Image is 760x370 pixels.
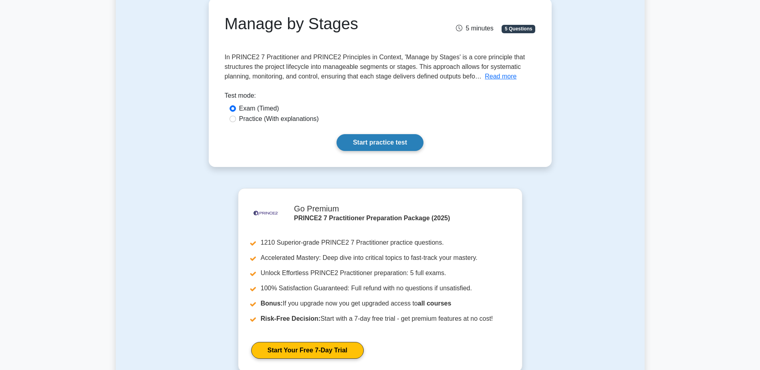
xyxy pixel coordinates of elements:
[225,54,525,80] span: In PRINCE2 7 Practitioner and PRINCE2 Principles in Context, 'Manage by Stages' is a core princip...
[225,14,429,33] h1: Manage by Stages
[251,342,364,359] a: Start Your Free 7-Day Trial
[456,25,493,32] span: 5 minutes
[502,25,535,33] span: 5 Questions
[225,91,536,104] div: Test mode:
[239,114,319,124] label: Practice (With explanations)
[337,134,423,151] a: Start practice test
[239,104,279,113] label: Exam (Timed)
[485,72,516,81] button: Read more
